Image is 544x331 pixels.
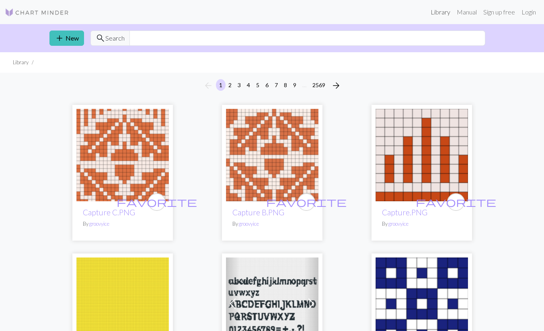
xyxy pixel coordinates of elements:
span: favorite [117,196,197,208]
button: favourite [298,193,315,211]
span: favorite [266,196,347,208]
button: 6 [262,79,272,91]
a: Jeepers - Sizes 1-3 [226,299,318,306]
button: 2 [225,79,235,91]
img: Capture B.PNG [226,109,318,201]
a: Login [518,4,539,20]
a: Manual [454,4,480,20]
span: search [96,33,105,44]
a: Capture C.PNG [76,150,169,158]
a: groovyice [239,221,259,227]
button: favourite [148,193,166,211]
a: sukat [76,299,169,306]
span: Search [105,33,125,43]
a: groovyice [388,221,409,227]
i: favourite [117,194,197,210]
button: 3 [234,79,244,91]
a: groovyice [89,221,109,227]
button: 2569 [309,79,328,91]
button: Next [328,79,344,92]
a: Capture C.PNG [83,208,135,217]
i: Next [331,81,341,90]
button: 7 [271,79,281,91]
a: Mønster til vest 4 [376,299,468,306]
i: favourite [266,194,347,210]
a: Capture B.PNG [226,150,318,158]
button: 5 [253,79,263,91]
a: New [49,31,84,46]
img: Logo [5,8,69,17]
i: favourite [416,194,496,210]
button: 1 [216,79,226,91]
img: Capture C.PNG [76,109,169,201]
p: By [83,220,162,228]
span: add [55,33,64,44]
p: By [232,220,312,228]
a: Library [427,4,454,20]
li: Library [13,59,29,66]
a: Sign up free [480,4,518,20]
button: 4 [244,79,253,91]
button: 9 [290,79,300,91]
a: Capture.PNG [382,208,427,217]
nav: Page navigation [200,79,344,92]
span: arrow_forward [331,80,341,91]
p: By [382,220,462,228]
button: favourite [447,193,465,211]
span: favorite [416,196,496,208]
img: Capture.PNG [376,109,468,201]
a: Capture B.PNG [232,208,284,217]
button: 8 [281,79,290,91]
a: Capture.PNG [376,150,468,158]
